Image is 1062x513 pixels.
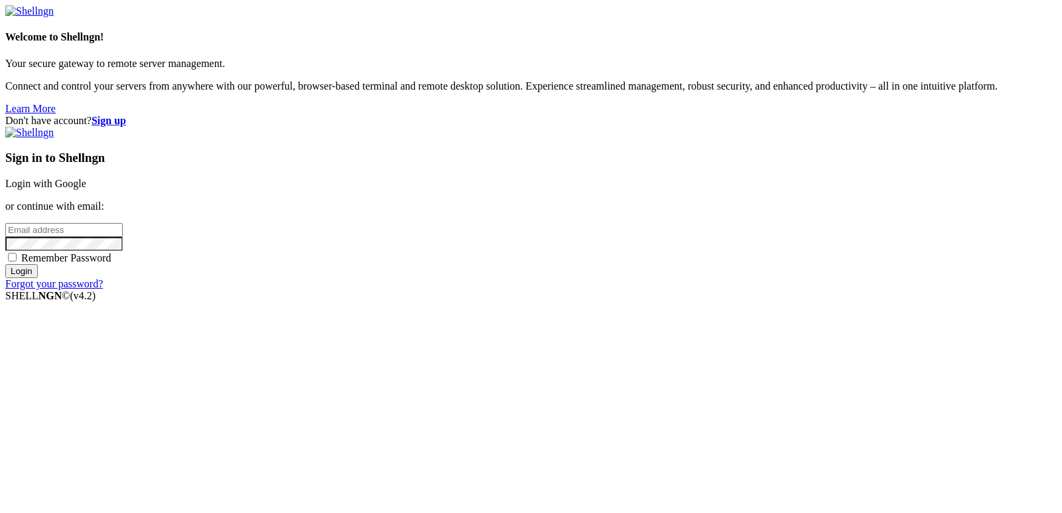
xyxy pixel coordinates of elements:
a: Learn More [5,103,56,114]
div: Don't have account? [5,115,1057,127]
img: Shellngn [5,5,54,17]
img: Shellngn [5,127,54,139]
h4: Welcome to Shellngn! [5,31,1057,43]
a: Forgot your password? [5,278,103,289]
p: Connect and control your servers from anywhere with our powerful, browser-based terminal and remo... [5,80,1057,92]
a: Login with Google [5,178,86,189]
span: Remember Password [21,252,111,263]
span: 4.2.0 [70,290,96,301]
input: Email address [5,223,123,237]
span: SHELL © [5,290,96,301]
a: Sign up [92,115,126,126]
p: or continue with email: [5,200,1057,212]
input: Remember Password [8,253,17,261]
b: NGN [38,290,62,301]
h3: Sign in to Shellngn [5,151,1057,165]
p: Your secure gateway to remote server management. [5,58,1057,70]
input: Login [5,264,38,278]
